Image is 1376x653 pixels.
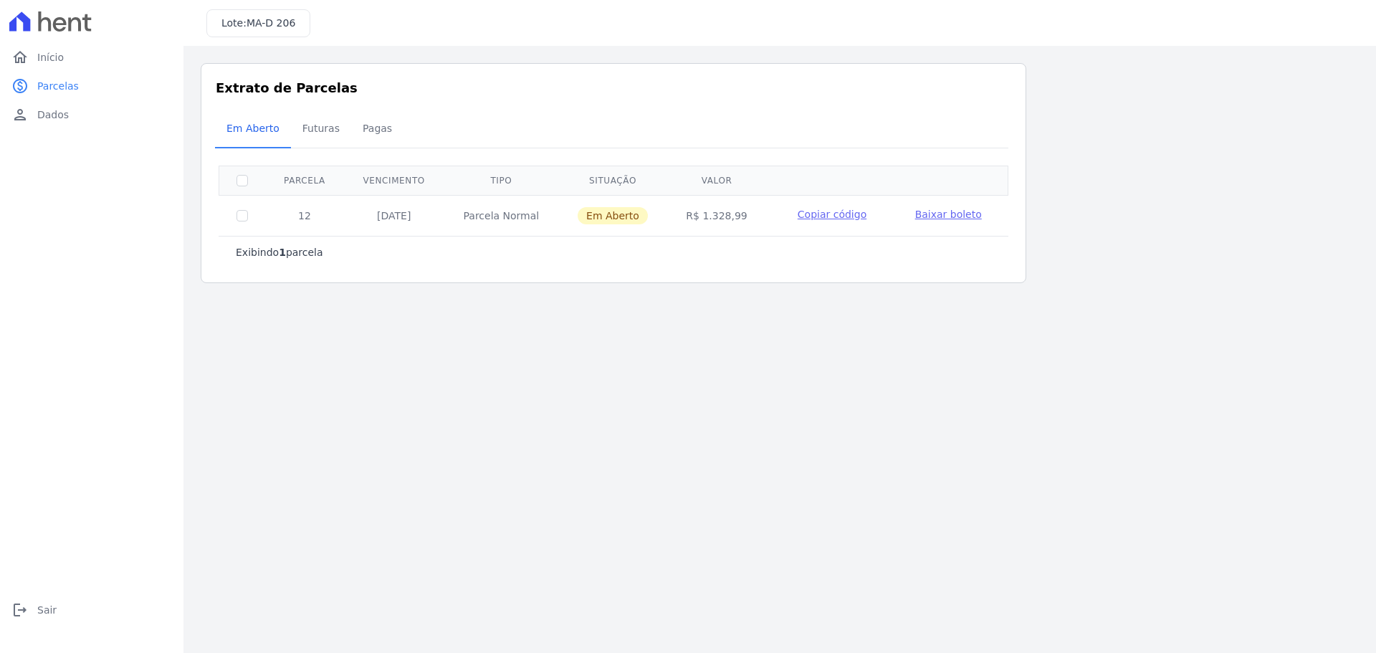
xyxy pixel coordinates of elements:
[265,166,344,195] th: Parcela
[11,77,29,95] i: paid
[236,245,323,259] p: Exibindo parcela
[667,195,767,236] td: R$ 1.328,99
[6,43,178,72] a: homeInício
[247,17,295,29] span: MA-D 206
[37,603,57,617] span: Sair
[11,106,29,123] i: person
[667,166,767,195] th: Valor
[265,195,344,236] td: 12
[37,79,79,93] span: Parcelas
[344,195,444,236] td: [DATE]
[6,596,178,624] a: logoutSair
[37,50,64,65] span: Início
[444,195,558,236] td: Parcela Normal
[11,49,29,66] i: home
[216,78,1011,97] h3: Extrato de Parcelas
[6,100,178,129] a: personDados
[558,166,667,195] th: Situação
[215,111,291,148] a: Em Aberto
[6,72,178,100] a: paidParcelas
[218,114,288,143] span: Em Aberto
[915,207,982,221] a: Baixar boleto
[279,247,286,258] b: 1
[294,114,348,143] span: Futuras
[354,114,401,143] span: Pagas
[291,111,351,148] a: Futuras
[11,601,29,619] i: logout
[444,166,558,195] th: Tipo
[783,207,880,221] button: Copiar código
[798,209,866,220] span: Copiar código
[915,209,982,220] span: Baixar boleto
[578,207,648,224] span: Em Aberto
[37,108,69,122] span: Dados
[221,16,295,31] h3: Lote:
[344,166,444,195] th: Vencimento
[351,111,403,148] a: Pagas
